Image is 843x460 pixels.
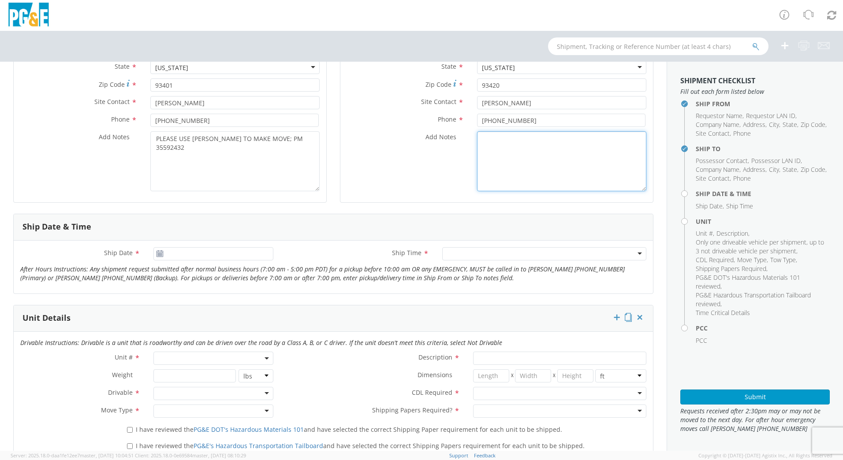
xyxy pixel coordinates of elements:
li: , [743,120,767,129]
li: , [696,111,744,120]
span: Description [716,229,748,237]
i: Drivable Instructions: Drivable is a unit that is roadworthy and can be driven over the road by a... [20,338,502,347]
h3: Unit Details [22,314,71,323]
span: Phone [438,115,456,123]
span: I have reviewed the and have selected the correct Shipping Papers requirement for each unit to be... [136,441,585,450]
a: PG&E DOT's Hazardous Materials 101 [194,425,304,434]
li: , [746,111,797,120]
span: Copyright © [DATE]-[DATE] Agistix Inc., All Rights Reserved [698,452,832,459]
span: Move Type [737,256,767,264]
span: Zip Code [801,120,825,129]
span: Zip Code [801,165,825,174]
input: Height [557,369,593,382]
span: Site Contact [421,97,456,106]
li: , [783,120,798,129]
span: Phone [733,129,751,137]
li: , [769,120,780,129]
li: , [696,165,741,174]
li: , [783,165,798,174]
span: Server: 2025.18.0-daa1fe12ee7 [11,452,134,459]
span: Requests received after 2:30pm may or may not be moved to the next day. For after hour emergency ... [680,407,830,433]
input: Width [515,369,551,382]
li: , [751,156,802,165]
span: Time Critical Details [696,308,750,317]
span: Possessor Contact [696,156,748,165]
span: Add Notes [425,133,456,141]
a: Feedback [474,452,496,459]
li: , [801,120,827,129]
span: Requestor Name [696,111,742,120]
li: , [743,165,767,174]
span: City [769,165,779,174]
li: , [696,256,735,264]
span: Site Contact [696,129,730,137]
li: , [696,264,768,273]
span: Unit # [696,229,713,237]
span: Site Contact [696,174,730,182]
span: Only one driveable vehicle per shipment, up to 3 not driveable vehicle per shipment [696,238,824,255]
span: Requestor LAN ID [746,111,795,120]
a: Support [449,452,468,459]
h4: Ship From [696,100,830,107]
input: I have reviewed thePG&E's Hazardous Transportation Tailboardand have selected the correct Shippin... [127,443,133,449]
span: Shipping Papers Required? [372,406,452,414]
span: Ship Date [696,202,723,210]
img: pge-logo-06675f144f4cfa6a6814.png [7,3,51,29]
div: [US_STATE] [155,63,188,72]
span: Unit # [115,353,133,361]
li: , [696,202,724,211]
li: , [696,229,714,238]
div: [US_STATE] [482,63,515,72]
span: Weight [112,371,133,379]
h3: Ship Date & Time [22,223,91,231]
span: Shipping Papers Required [696,264,766,273]
li: , [801,165,827,174]
span: Zip Code [425,80,451,89]
span: Possessor LAN ID [751,156,801,165]
strong: Shipment Checklist [680,76,755,85]
a: PG&E's Hazardous Transportation Tailboard [194,441,323,450]
i: After Hours Instructions: Any shipment request submitted after normal business hours (7:00 am - 5... [20,265,625,282]
li: , [696,174,731,183]
span: State [115,62,130,70]
span: PCC [696,336,707,345]
h4: Ship Date & Time [696,190,830,197]
li: , [696,129,731,138]
span: CDL Required [696,256,734,264]
span: Ship Date [104,249,133,257]
h4: PCC [696,325,830,331]
li: , [696,291,828,308]
span: PG&E DOT's Hazardous Materials 101 reviewed [696,273,800,290]
span: Phone [111,115,130,123]
input: Shipment, Tracking or Reference Number (at least 4 chars) [548,37,768,55]
span: Address [743,165,765,174]
span: X [551,369,557,382]
li: , [737,256,768,264]
span: State [783,165,797,174]
span: Phone [733,174,751,182]
li: , [696,120,741,129]
span: Site Contact [94,97,130,106]
button: Submit [680,390,830,404]
span: Address [743,120,765,129]
span: I have reviewed the and have selected the correct Shipping Paper requirement for each unit to be ... [136,425,562,434]
span: State [441,62,456,70]
span: master, [DATE] 08:10:29 [192,452,246,459]
span: Move Type [101,406,133,414]
span: Tow Type [770,256,796,264]
span: Client: 2025.18.0-0e69584 [135,452,246,459]
span: CDL Required [412,388,452,397]
span: master, [DATE] 10:04:51 [80,452,134,459]
span: Company Name [696,165,739,174]
span: Description [418,353,452,361]
h4: Ship To [696,145,830,152]
span: City [769,120,779,129]
span: Ship Time [392,249,421,257]
span: State [783,120,797,129]
span: Ship Time [726,202,753,210]
li: , [696,156,749,165]
span: Company Name [696,120,739,129]
input: I have reviewed thePG&E DOT's Hazardous Materials 101and have selected the correct Shipping Paper... [127,427,133,433]
span: X [509,369,515,382]
span: Zip Code [99,80,125,89]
